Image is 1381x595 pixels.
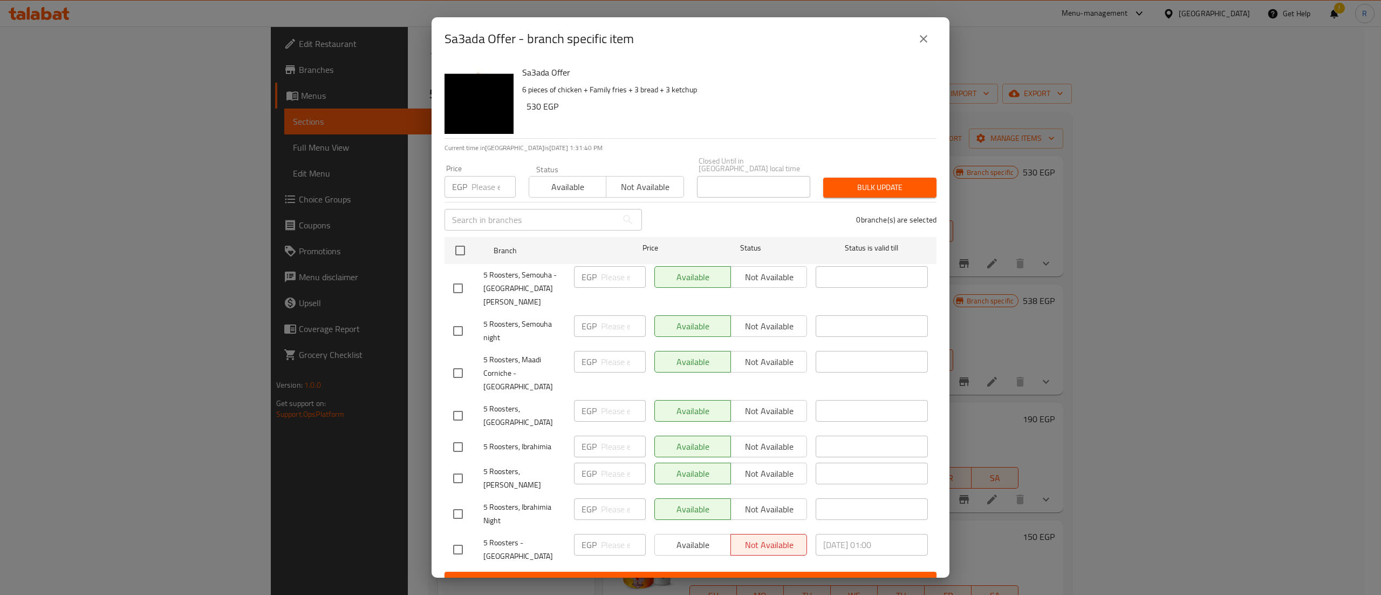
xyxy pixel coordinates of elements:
[453,575,928,589] span: Save
[483,317,565,344] span: 5 Roosters, Semouha night
[582,503,597,516] p: EGP
[529,176,606,198] button: Available
[582,467,597,480] p: EGP
[856,214,936,225] p: 0 branche(s) are selected
[483,402,565,429] span: 5 Roosters, [GEOGRAPHIC_DATA]
[582,320,597,333] p: EGP
[832,181,928,194] span: Bulk update
[445,572,936,592] button: Save
[483,465,565,492] span: 5 Roosters, [PERSON_NAME]
[483,268,565,309] span: 5 Roosters, Semouha - [GEOGRAPHIC_DATA][PERSON_NAME]
[582,440,597,453] p: EGP
[601,534,646,556] input: Please enter price
[445,209,617,231] input: Search in branches
[606,176,683,198] button: Not available
[452,180,467,193] p: EGP
[494,244,606,258] span: Branch
[601,266,646,288] input: Please enter price
[695,241,807,255] span: Status
[611,179,679,195] span: Not available
[601,463,646,484] input: Please enter price
[534,179,602,195] span: Available
[601,436,646,457] input: Please enter price
[527,99,928,114] h6: 530 EGP
[483,501,565,528] span: 5 Roosters, Ibrahimia Night
[582,355,597,368] p: EGP
[601,400,646,422] input: Please enter price
[614,241,686,255] span: Price
[601,315,646,337] input: Please enter price
[483,536,565,563] span: 5 Roosters - [GEOGRAPHIC_DATA]
[445,143,936,153] p: Current time in [GEOGRAPHIC_DATA] is [DATE] 1:31:40 PM
[471,176,516,198] input: Please enter price
[823,178,936,198] button: Bulk update
[522,83,928,97] p: 6 pieces of chicken + Family fries + 3 bread + 3 ketchup
[601,498,646,520] input: Please enter price
[911,26,936,52] button: close
[483,440,565,454] span: 5 Roosters, Ibrahimia
[483,353,565,394] span: 5 Roosters, Maadi Corniche - [GEOGRAPHIC_DATA]
[522,65,928,80] h6: Sa3ada Offer
[601,351,646,373] input: Please enter price
[582,404,597,417] p: EGP
[445,30,634,48] h2: Sa3ada Offer - branch specific item
[582,271,597,283] p: EGP
[582,538,597,551] p: EGP
[445,65,514,134] img: Sa3ada Offer
[816,241,928,255] span: Status is valid till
